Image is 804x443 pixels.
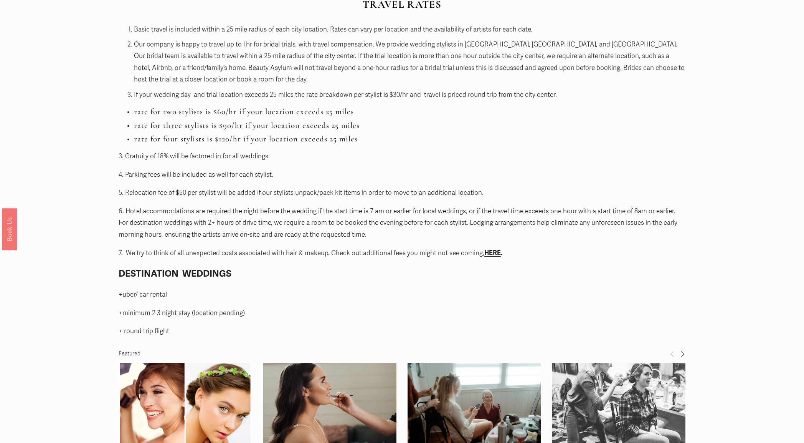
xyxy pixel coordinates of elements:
[2,208,17,250] a: Book Us
[119,187,685,199] p: 5. Relocation fee of $50 per stylist will be added if our stylists unpack/pack kit items in order...
[119,350,140,357] span: Featured
[134,39,685,86] p: Our company is happy to travel up to 1hr for bridal trials, with travel compensation. We provide ...
[119,206,685,241] p: 6. Hotel accommodations are required the night before the wedding if the start time is 7 am or ea...
[134,107,685,117] h3: rate for two stylists is $60/hr if your location exceeds 25 miles
[119,169,685,181] p: 4. Parking fees will be included as well for each stylist.
[134,134,685,144] h3: rate for four stylists is $120/hr if your location exceeds 25 miles
[679,350,685,357] span: Next
[669,350,675,357] span: Previous
[134,121,685,131] h3: rate for three stylists is $90/hr if your location exceeds 25 miles
[134,89,685,101] p: If your wedding day and trial location exceeds 25 miles the rate breakdown per stylist is $30/hr ...
[119,151,685,163] p: 3. Gratuity of 18% will be factored in for all weddings.
[484,249,501,257] a: HERE
[119,325,685,337] p: + round trip flight
[119,247,685,259] p: 7. We try to think of all unexpected costs associated with hair & makeup. Check out additional fe...
[119,268,231,279] strong: DESTINATION WEDDINGS
[501,249,502,257] strong: .
[134,24,685,36] p: Basic travel is included within a 25 mile radius of each city location. Rates can vary per locati...
[119,289,685,301] p: +uber/ car rental
[119,307,685,319] p: +minimum 2-3 night stay (location pending)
